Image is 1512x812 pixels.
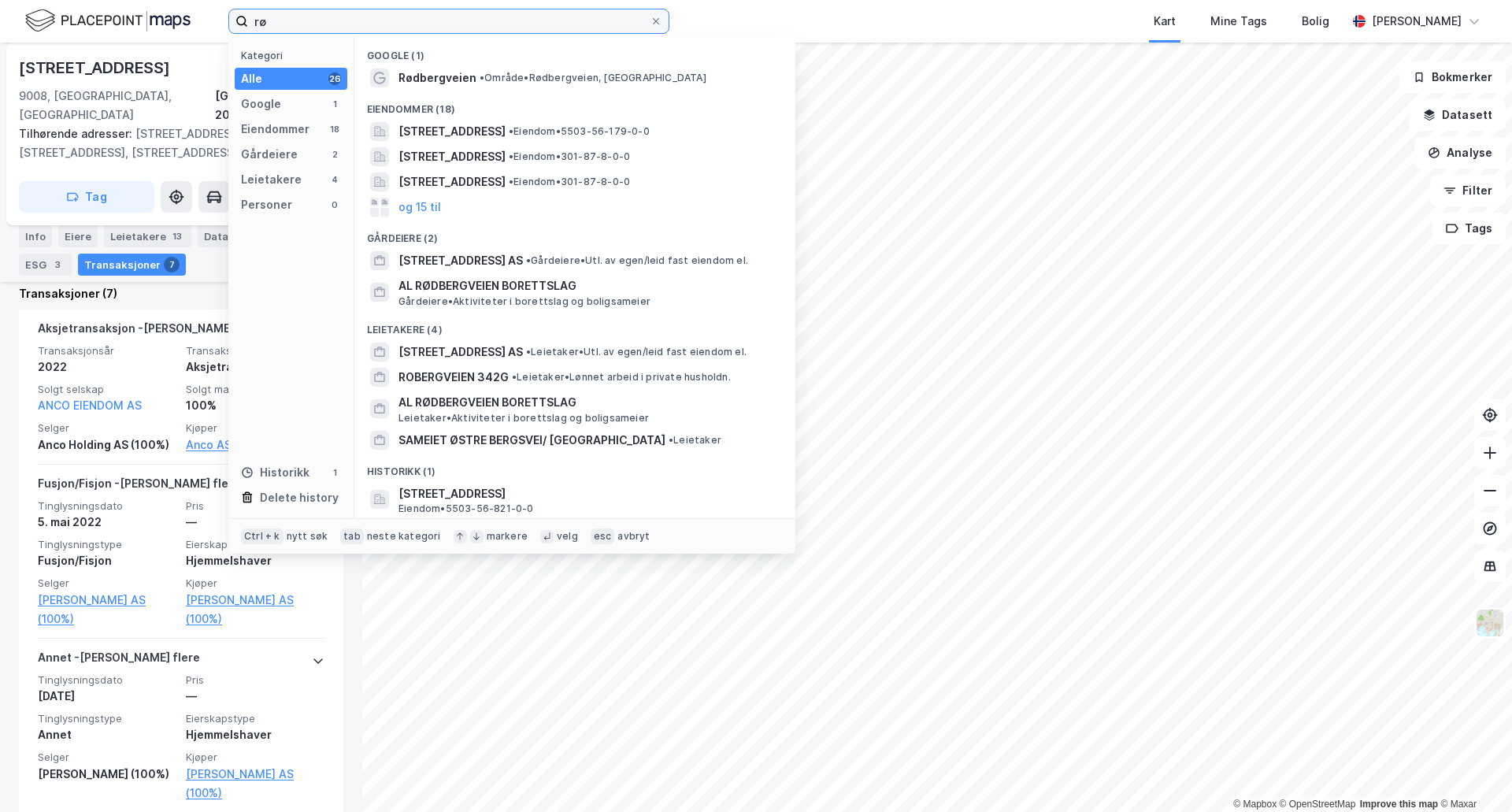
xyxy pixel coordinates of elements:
span: Eiendom • 301-87-8-0-0 [509,176,630,188]
button: Bokmerker [1399,61,1506,93]
span: Leietaker • Lønnet arbeid i private husholdn. [512,371,731,384]
div: 13 [169,228,185,244]
span: [STREET_ADDRESS] [398,147,506,166]
span: [STREET_ADDRESS] [398,122,506,141]
div: 0 [328,198,341,211]
span: Gårdeiere • Utl. av egen/leid fast eiendom el. [526,254,748,267]
div: Personer [241,195,292,214]
div: Aksjetransaksjon [186,358,324,376]
span: Solgt matrikkelandel [186,383,324,396]
span: • [526,254,531,266]
div: [STREET_ADDRESS], [STREET_ADDRESS], [STREET_ADDRESS] [19,124,331,162]
div: markere [487,530,528,543]
span: AL RØDBERGVEIEN BORETTSLAG [398,393,776,412]
div: Leietakere [241,170,302,189]
div: Hjemmelshaver [186,551,324,570]
div: Gårdeiere [241,145,298,164]
div: — [186,513,324,532]
div: 5. mai 2022 [38,513,176,532]
div: Annet - [PERSON_NAME] flere [38,648,200,673]
span: Eierskapstype [186,538,324,551]
div: 1 [328,98,341,110]
div: 7 [164,257,180,273]
div: esc [591,528,615,544]
div: [GEOGRAPHIC_DATA], 200/1335 [215,87,343,124]
div: neste kategori [367,530,441,543]
span: • [509,125,513,137]
span: Leietaker • Aktiviteter i borettslag og boligsameier [398,412,649,425]
a: [PERSON_NAME] AS (100%) [186,591,324,628]
span: • [509,176,513,187]
div: Mine Tags [1210,12,1267,31]
span: Selger [38,577,176,590]
div: Leietakere (4) [354,311,795,339]
span: Kjøper [186,421,324,435]
div: [PERSON_NAME] (100%) [38,765,176,784]
div: Annet [38,725,176,744]
div: Alle [241,69,262,88]
div: Hjemmelshaver [186,725,324,744]
span: Pris [186,673,324,687]
span: AL RØDBERGVEIEN BORETTSLAG [398,276,776,295]
div: Delete history [260,488,339,507]
a: ANCO EIENDOM AS [38,399,142,412]
span: Eiendom • 5503-56-821-0-0 [398,502,534,515]
img: Z [1475,608,1505,638]
div: Eiendommer (18) [354,91,795,119]
div: Google [241,95,281,113]
div: Kategori [241,50,347,61]
div: Transaksjoner (7) [19,284,343,303]
span: Eiendom • 301-87-8-0-0 [509,150,630,163]
a: [PERSON_NAME] AS (100%) [186,765,324,803]
a: Anco AS (100%) [186,436,324,454]
div: — [186,687,324,706]
span: Eiendom • 5503-56-179-0-0 [509,125,650,138]
span: • [669,434,673,446]
span: Leietaker • Utl. av egen/leid fast eiendom el. [526,346,747,358]
span: Tilhørende adresser: [19,127,135,140]
span: SAMEIET ØSTRE BERGSVEI/ [GEOGRAPHIC_DATA] [398,431,665,450]
span: Leietaker [669,434,721,447]
div: 100% [186,396,324,415]
img: logo.f888ab2527a4732fd821a326f86c7f29.svg [25,7,191,35]
button: og 15 til [398,198,441,217]
div: Eiere [58,225,98,247]
div: [STREET_ADDRESS] [19,55,173,80]
span: • [526,346,531,358]
span: Eierskapstype [186,712,324,725]
button: Tags [1432,213,1506,244]
span: • [480,72,484,83]
span: ROBERGVEIEN 342G [398,368,509,387]
span: Kjøper [186,751,324,764]
div: 2022 [38,358,176,376]
iframe: Chat Widget [1433,736,1512,812]
span: [STREET_ADDRESS] [398,172,506,191]
div: tab [340,528,364,544]
a: OpenStreetMap [1280,799,1356,810]
div: 9008, [GEOGRAPHIC_DATA], [GEOGRAPHIC_DATA] [19,87,215,124]
span: Tinglysningstype [38,712,176,725]
div: Datasett [198,225,257,247]
span: Rødbergveien [398,69,476,87]
div: Aksjetransaksjon - [PERSON_NAME] flere [38,319,264,344]
button: Datasett [1410,99,1506,131]
span: [STREET_ADDRESS] AS [398,343,523,362]
div: Bolig [1302,12,1329,31]
span: Kjøper [186,577,324,590]
input: Søk på adresse, matrikkel, gårdeiere, leietakere eller personer [248,9,650,33]
div: Transaksjoner [78,254,186,276]
span: Transaksjonstype [186,344,324,358]
span: • [512,371,517,383]
button: Filter [1430,175,1506,206]
div: Kart [1154,12,1176,31]
div: [DATE] [38,687,176,706]
span: Selger [38,421,176,435]
div: Historikk (1) [354,453,795,481]
span: [STREET_ADDRESS] AS [398,251,523,270]
div: Eiendommer [241,120,309,139]
div: Fusjon/Fisjon - [PERSON_NAME] flere [38,474,240,499]
span: Tinglysningsdato [38,499,176,513]
div: velg [557,530,578,543]
div: 3 [50,257,65,273]
div: Anco Holding AS (100%) [38,436,176,454]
